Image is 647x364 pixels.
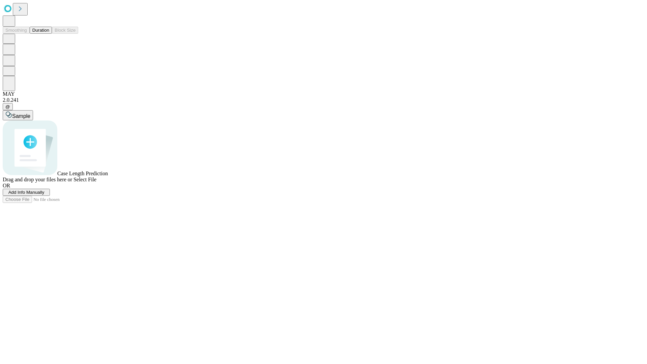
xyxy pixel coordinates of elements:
[3,91,644,97] div: MAY
[5,104,10,109] span: @
[30,27,52,34] button: Duration
[3,97,644,103] div: 2.0.241
[57,171,108,176] span: Case Length Prediction
[52,27,78,34] button: Block Size
[12,113,30,119] span: Sample
[73,177,96,182] span: Select File
[8,190,44,195] span: Add Info Manually
[3,103,13,110] button: @
[3,177,72,182] span: Drag and drop your files here or
[3,27,30,34] button: Smoothing
[3,189,50,196] button: Add Info Manually
[3,110,33,120] button: Sample
[3,183,10,188] span: OR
